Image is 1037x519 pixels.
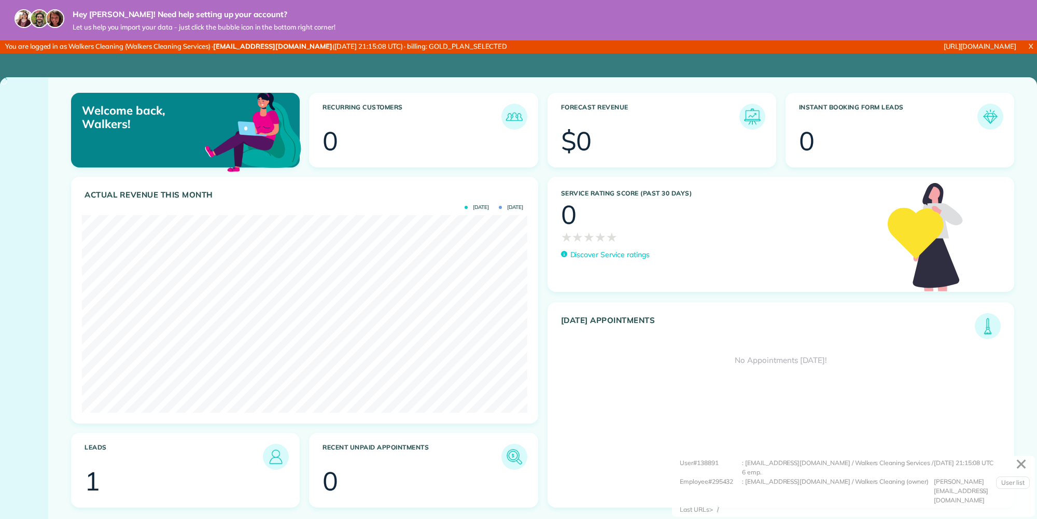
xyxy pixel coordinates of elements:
[606,228,618,246] span: ★
[742,458,934,477] div: : [EMAIL_ADDRESS][DOMAIN_NAME] / Walkers Cleaning Services / 6 emp.
[1025,40,1037,52] a: X
[82,104,227,131] p: Welcome back, Walkers!
[548,339,1014,382] div: No Appointments [DATE]!
[742,106,763,127] img: icon_forecast_revenue-8c13a41c7ed35a8dcfafea3cbb826a0462acb37728057bba2d056411b612bbbe.png
[561,249,650,260] a: Discover Service ratings
[934,458,1027,477] div: [DATE] 21:15:08 UTC
[996,476,1030,489] a: User list
[265,446,286,467] img: icon_leads-1bed01f49abd5b7fead27621c3d59655bb73ed531f8eeb49469d10e621d6b896.png
[799,104,977,130] h3: Instant Booking Form Leads
[30,9,49,28] img: jorge-587dff0eeaa6aab1f244e6dc62b8924c3b6ad411094392a53c71c6c4a576187d.jpg
[73,23,335,32] span: Let us help you import your data - just click the bubble icon in the bottom right corner!
[934,477,1027,505] div: [PERSON_NAME][EMAIL_ADDRESS][DOMAIN_NAME]
[680,477,742,505] div: Employee#295432
[465,205,489,210] span: [DATE]
[85,468,100,494] div: 1
[980,106,1001,127] img: icon_form_leads-04211a6a04a5b2264e4ee56bc0799ec3eb69b7e499cbb523a139df1d13a81ae0.png
[203,81,303,181] img: dashboard_welcome-42a62b7d889689a78055ac9021e634bf52bae3f8056760290aed330b23ab8690.png
[680,505,709,514] div: Last URLs
[595,228,606,246] span: ★
[561,202,577,228] div: 0
[85,444,263,470] h3: Leads
[73,9,335,20] strong: Hey [PERSON_NAME]! Need help setting up your account?
[1010,452,1032,477] a: ✕
[799,128,815,154] div: 0
[717,506,719,513] span: /
[561,228,572,246] span: ★
[583,228,595,246] span: ★
[561,316,975,339] h3: [DATE] Appointments
[709,505,723,514] div: >
[570,249,650,260] p: Discover Service ratings
[742,477,934,505] div: : [EMAIL_ADDRESS][DOMAIN_NAME] / Walkers Cleaning (owner)
[504,106,525,127] img: icon_recurring_customers-cf858462ba22bcd05b5a5880d41d6543d210077de5bb9ebc9590e49fd87d84ed.png
[504,446,525,467] img: icon_unpaid_appointments-47b8ce3997adf2238b356f14209ab4cced10bd1f174958f3ca8f1d0dd7fffeee.png
[561,190,877,197] h3: Service Rating score (past 30 days)
[323,128,338,154] div: 0
[213,42,332,50] strong: [EMAIL_ADDRESS][DOMAIN_NAME]
[572,228,583,246] span: ★
[46,9,64,28] img: michelle-19f622bdf1676172e81f8f8fba1fb50e276960ebfe0243fe18214015130c80e4.jpg
[15,9,33,28] img: maria-72a9807cf96188c08ef61303f053569d2e2a8a1cde33d635c8a3ac13582a053d.jpg
[561,104,739,130] h3: Forecast Revenue
[85,190,527,200] h3: Actual Revenue this month
[680,458,742,477] div: User#138891
[499,205,523,210] span: [DATE]
[323,468,338,494] div: 0
[323,104,501,130] h3: Recurring Customers
[944,42,1016,50] a: [URL][DOMAIN_NAME]
[977,316,998,336] img: icon_todays_appointments-901f7ab196bb0bea1936b74009e4eb5ffbc2d2711fa7634e0d609ed5ef32b18b.png
[323,444,501,470] h3: Recent unpaid appointments
[561,128,592,154] div: $0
